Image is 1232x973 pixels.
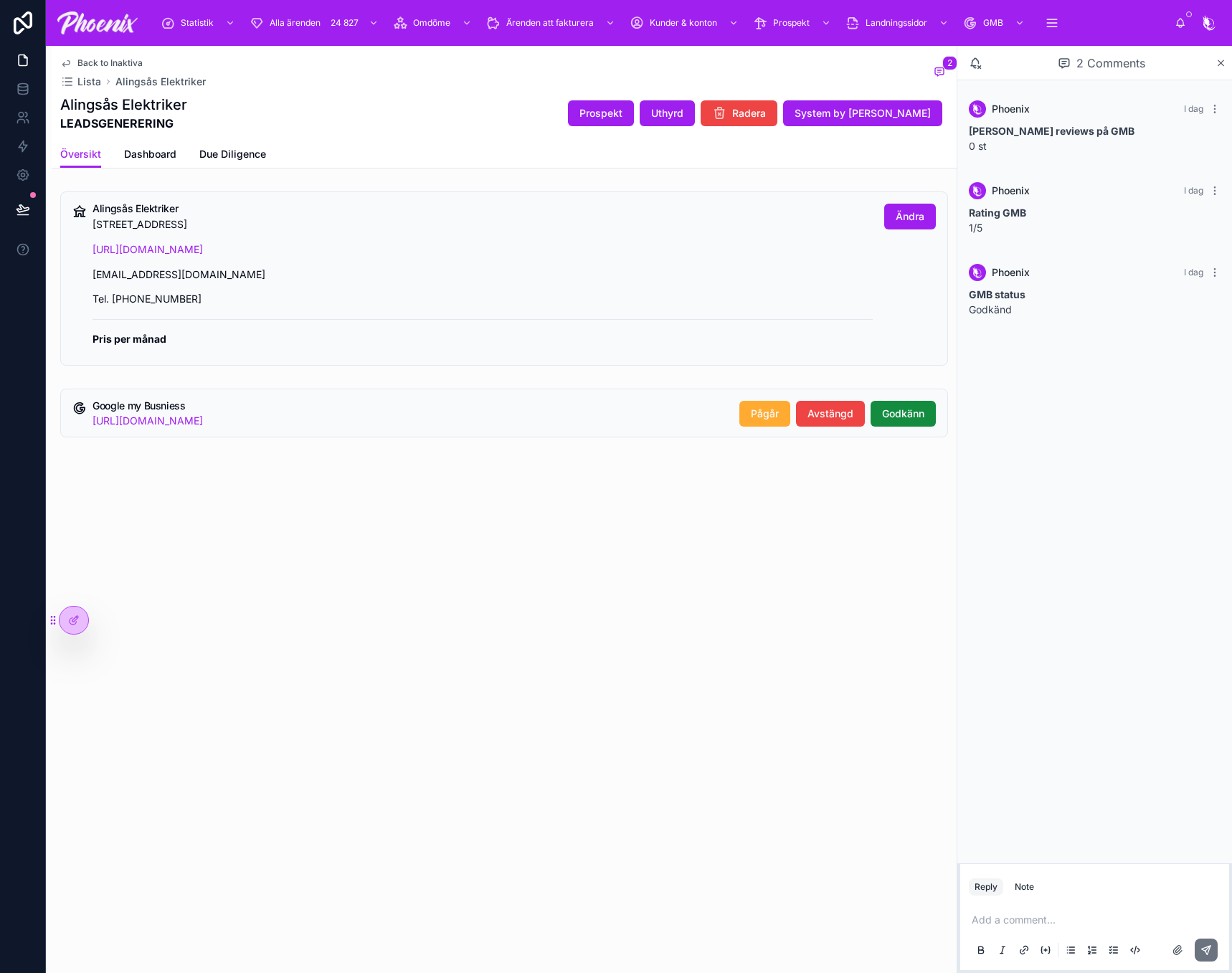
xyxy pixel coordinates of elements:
[866,17,927,29] span: Landningssidor
[1009,878,1040,896] button: Note
[156,10,242,36] a: Statistik
[969,125,1134,137] strong: [PERSON_NAME] reviews på GMB
[77,75,101,89] span: Lista
[739,401,790,427] button: Pågår
[60,95,187,115] h1: Alingsås Elektriker
[93,243,203,255] a: [URL][DOMAIN_NAME]
[93,401,728,411] h5: Google my Busniess
[651,106,683,120] span: Uthyrd
[60,75,101,89] a: Lista
[60,57,143,69] a: Back to Inaktiva
[983,17,1003,29] span: GMB
[969,287,1221,317] p: Godkänd
[93,217,873,233] p: [STREET_ADDRESS]
[1015,881,1034,893] div: Note
[749,10,838,36] a: Prospekt
[969,205,1221,235] p: 1/5
[93,291,873,308] p: Tel. [PHONE_NUMBER]
[60,141,101,169] a: Översikt
[896,209,924,224] span: Ändra
[992,184,1030,198] span: Phoenix
[796,401,865,427] button: Avstängd
[93,204,873,214] h5: Alingsås Elektriker
[181,17,214,29] span: Statistik
[413,17,450,29] span: Omdöme
[245,10,386,36] a: Alla ärenden24 827
[60,147,101,161] span: Översikt
[93,414,203,427] a: [URL][DOMAIN_NAME]
[93,414,728,428] div: https://g.page/r/CQp1Sn2KYT2iEBM/review
[568,100,634,126] button: Prospekt
[942,56,957,70] span: 2
[783,100,942,126] button: System by [PERSON_NAME]
[124,147,176,161] span: Dashboard
[270,17,321,29] span: Alla ärenden
[1076,54,1145,72] span: 2 Comments
[1184,267,1203,277] span: I dag
[884,204,936,229] button: Ändra
[93,267,873,283] p: [EMAIL_ADDRESS][DOMAIN_NAME]
[773,17,810,29] span: Prospekt
[625,10,746,36] a: Kunder & konton
[199,147,266,161] span: Due Diligence
[1184,103,1203,114] span: I dag
[931,65,948,82] button: 2
[93,217,873,348] div: Plangatan 36A, 441 31 Alingsås, Sverige https://alingsaselektriker.se info@alingsaselektriker.se ...
[199,141,266,170] a: Due Diligence
[701,100,777,126] button: Radera
[871,401,936,427] button: Godkänn
[77,57,143,69] span: Back to Inaktiva
[882,407,924,421] span: Godkänn
[60,115,187,132] strong: LEADSGENERERING
[326,14,363,32] div: 24 827
[969,123,1221,153] p: 0 st
[93,333,166,345] strong: Pris per månad
[841,10,956,36] a: Landningssidor
[389,10,479,36] a: Omdöme
[482,10,622,36] a: Ärenden att fakturera
[650,17,717,29] span: Kunder & konton
[124,141,176,170] a: Dashboard
[751,407,779,421] span: Pågår
[959,10,1032,36] a: GMB
[969,207,1026,219] strong: Rating GMB
[732,106,766,120] span: Radera
[506,17,594,29] span: Ärenden att fakturera
[149,7,1175,39] div: scrollable content
[115,75,206,89] a: Alingsås Elektriker
[807,407,853,421] span: Avstängd
[640,100,695,126] button: Uthyrd
[992,265,1030,280] span: Phoenix
[1184,185,1203,196] span: I dag
[795,106,931,120] span: System by [PERSON_NAME]
[57,11,138,34] img: App logo
[969,288,1025,300] strong: GMB status
[969,878,1003,896] button: Reply
[992,102,1030,116] span: Phoenix
[579,106,622,120] span: Prospekt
